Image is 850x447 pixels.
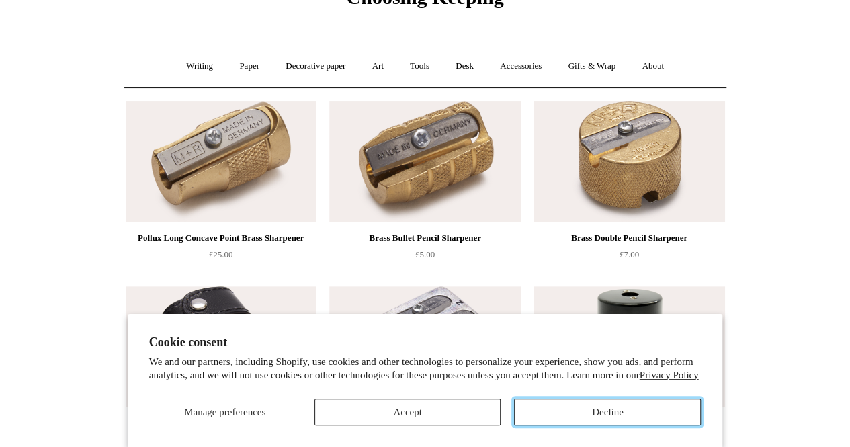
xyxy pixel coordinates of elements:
[149,356,702,382] p: We and our partners, including Shopify, use cookies and other technologies to personalize your ex...
[620,249,639,259] span: £7.00
[174,48,225,84] a: Writing
[149,335,702,350] h2: Cookie consent
[273,48,357,84] a: Decorative paper
[556,48,628,84] a: Gifts & Wrap
[184,407,265,417] span: Manage preferences
[534,286,724,407] img: Blue Glass Single Pencil Sharpener with Reservoir
[537,230,721,246] div: Brass Double Pencil Sharpener
[534,286,724,407] a: Blue Glass Single Pencil Sharpener with Reservoir Blue Glass Single Pencil Sharpener with Reservoir
[227,48,271,84] a: Paper
[329,101,520,222] a: Brass Bullet Pencil Sharpener Brass Bullet Pencil Sharpener
[398,48,441,84] a: Tools
[329,101,520,222] img: Brass Bullet Pencil Sharpener
[534,230,724,285] a: Brass Double Pencil Sharpener £7.00
[209,249,233,259] span: £25.00
[329,286,520,407] a: The Masterpiece Two Stage Handheld Sharpener The Masterpiece Two Stage Handheld Sharpener
[630,48,676,84] a: About
[329,230,520,285] a: Brass Bullet Pencil Sharpener £5.00
[514,399,701,425] button: Decline
[314,399,501,425] button: Accept
[126,286,316,407] img: Brass Pencil Sharpener with Leather Case
[126,230,316,285] a: Pollux Long Concave Point Brass Sharpener £25.00
[126,286,316,407] a: Brass Pencil Sharpener with Leather Case Brass Pencil Sharpener with Leather Case
[534,101,724,222] a: Brass Double Pencil Sharpener Brass Double Pencil Sharpener
[443,48,486,84] a: Desk
[360,48,396,84] a: Art
[126,101,316,222] img: Pollux Long Concave Point Brass Sharpener
[333,230,517,246] div: Brass Bullet Pencil Sharpener
[640,370,699,380] a: Privacy Policy
[126,101,316,222] a: Pollux Long Concave Point Brass Sharpener Pollux Long Concave Point Brass Sharpener
[329,286,520,407] img: The Masterpiece Two Stage Handheld Sharpener
[415,249,435,259] span: £5.00
[129,230,313,246] div: Pollux Long Concave Point Brass Sharpener
[534,101,724,222] img: Brass Double Pencil Sharpener
[488,48,554,84] a: Accessories
[149,399,301,425] button: Manage preferences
